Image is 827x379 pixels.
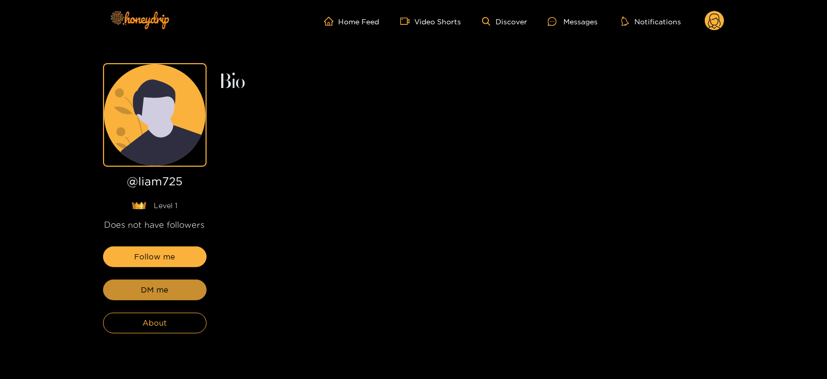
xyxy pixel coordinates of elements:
[103,246,207,267] button: Follow me
[103,280,207,300] button: DM me
[548,16,598,27] div: Messages
[324,17,380,26] a: Home Feed
[103,219,207,231] div: Does not have followers
[132,201,147,210] img: lavel grade
[400,17,415,26] span: video-camera
[324,17,339,26] span: home
[141,284,168,296] span: DM me
[219,74,724,91] h2: Bio
[618,16,684,26] button: Notifications
[154,200,178,211] span: Level 1
[103,313,207,333] button: About
[482,17,527,26] a: Discover
[400,17,461,26] a: Video Shorts
[142,317,167,329] span: About
[134,251,175,263] span: Follow me
[103,175,207,192] h1: @ liam725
